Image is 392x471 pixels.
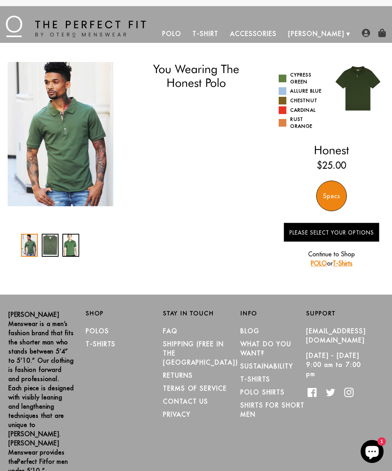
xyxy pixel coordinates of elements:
[279,97,326,104] a: Chestnut
[8,62,113,206] div: 1 / 3
[157,24,187,43] a: Polo
[163,372,193,379] a: RETURNS
[333,259,353,267] a: T-Shirts
[279,72,326,85] a: Cypress Green
[6,16,146,37] img: The Perfect Fit - by Otero Menswear - Logo
[279,143,384,157] h2: Honest
[163,385,227,392] a: TERMS OF SERVICE
[163,398,208,405] a: CONTACT US
[279,106,326,114] a: Cardinal
[62,234,79,257] div: 3 / 3
[306,310,384,317] h2: Support
[240,340,291,357] a: What Do You Want?
[284,249,379,268] p: Continue to Shop or
[134,62,258,90] h1: You Wearing The Honest Polo
[163,310,229,317] h2: Stay in Touch
[240,401,305,418] a: Shirts for Short Men
[378,29,386,37] img: shopping-bag-icon.png
[240,362,293,370] a: Sustainability
[332,62,384,115] img: 017.jpg
[17,458,46,465] strong: Perfect Fit
[240,388,285,396] a: Polo Shirts
[306,327,366,344] a: [EMAIL_ADDRESS][DOMAIN_NAME]
[163,411,190,418] a: PRIVACY
[240,310,306,317] h2: Info
[86,340,116,348] a: T-Shirts
[316,181,347,211] div: Specs
[311,259,327,267] a: POLO
[284,223,379,242] button: Please Select Your Options
[306,351,372,378] p: [DATE] - [DATE] 9:00 am to 7:00 pm
[240,327,260,335] a: Blog
[279,87,326,95] a: Allure Blue
[187,24,224,43] a: T-Shirt
[163,340,238,366] a: SHIPPING (Free in the [GEOGRAPHIC_DATA])
[21,234,38,257] div: 1 / 3
[289,229,374,236] span: Please Select Your Options
[86,327,109,335] a: Polos
[42,234,59,257] div: 2 / 3
[317,158,346,172] ins: $25.00
[163,327,178,335] a: FAQ
[279,116,326,130] a: Rust Orange
[362,29,370,37] img: user-account-icon.png
[224,24,283,43] a: Accessories
[240,375,270,383] a: T-Shirts
[8,62,113,206] img: otero-cypress-green-polo-action_1024x1024_2x_8894e234-887b-48e5-953a-e78a9f3bc093_340x.jpg
[283,24,350,43] a: [PERSON_NAME]
[358,440,386,465] inbox-online-store-chat: Shopify online store chat
[86,310,152,317] h2: Shop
